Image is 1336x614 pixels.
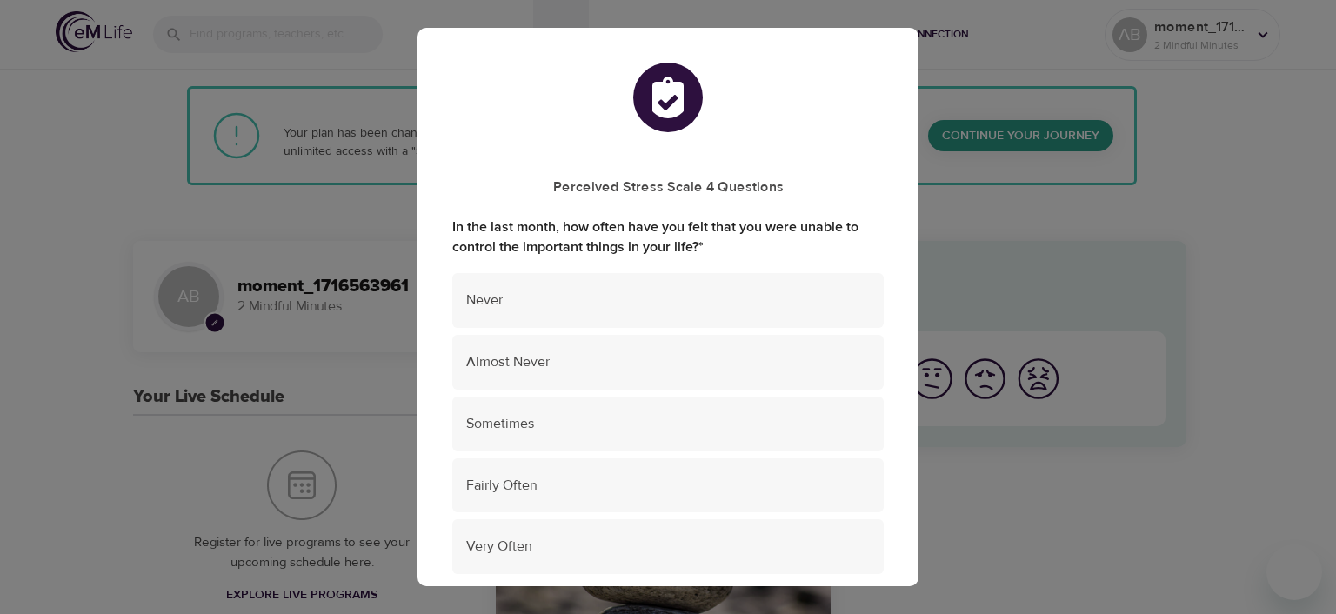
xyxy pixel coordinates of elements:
span: Very Often [466,537,870,557]
span: Never [466,290,870,310]
h5: Perceived Stress Scale 4 Questions [452,178,884,197]
span: Sometimes [466,414,870,434]
label: In the last month, how often have you felt that you were unable to control the important things i... [452,217,884,257]
span: Almost Never [466,352,870,372]
span: Fairly Often [466,476,870,496]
